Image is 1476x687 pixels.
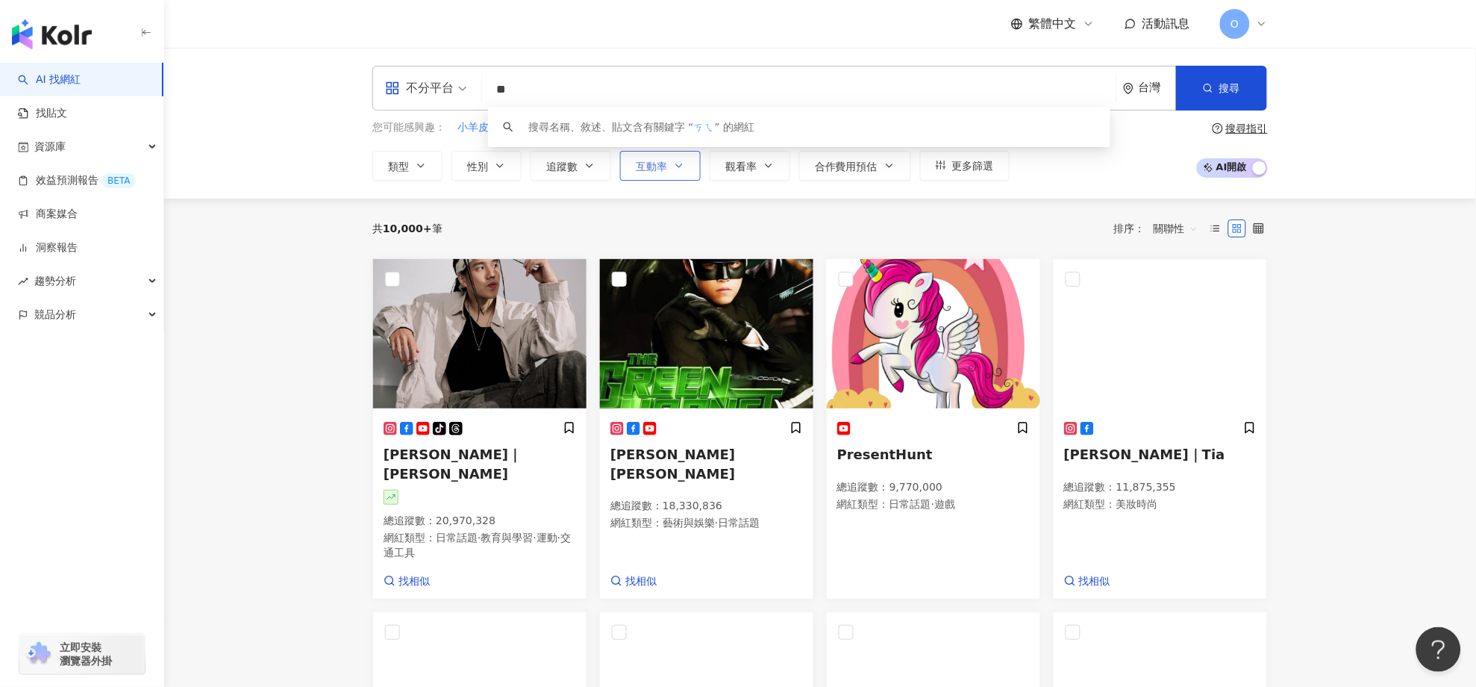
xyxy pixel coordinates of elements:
[1230,16,1239,32] span: O
[533,532,536,544] span: ·
[1213,123,1223,134] span: question-circle
[436,532,478,544] span: 日常話題
[384,531,576,560] p: 網紅類型 ：
[34,264,76,298] span: 趨勢分析
[372,151,443,181] button: 類型
[383,223,432,234] span: 10,000+
[599,258,814,600] a: KOL Avatar[PERSON_NAME] [PERSON_NAME]總追蹤數：18,330,836網紅類型：藝術與娛樂·日常話題找相似
[457,120,510,135] span: 小羊皮黑銀
[1226,122,1268,134] div: 搜尋指引
[837,497,1030,512] p: 網紅類型 ：
[531,151,611,181] button: 追蹤數
[372,223,443,234] div: 共 筆
[1064,480,1257,495] p: 總追蹤數 ： 11,875,355
[1029,16,1077,32] span: 繁體中文
[610,516,803,531] p: 網紅類型 ：
[1219,82,1240,94] span: 搜尋
[478,532,481,544] span: ·
[931,498,934,510] span: ·
[1416,627,1461,672] iframe: Help Scout Beacon - Open
[1053,258,1268,600] a: KOL Avatar[PERSON_NAME]｜Tia總追蹤數：11,875,355網紅類型：美妝時尚找相似
[837,447,933,462] span: PresentHunt
[537,532,557,544] span: 運動
[952,160,994,172] span: 更多篩選
[384,514,576,529] p: 總追蹤數 ： 20,970,328
[34,298,76,332] span: 競品分析
[718,517,760,529] span: 日常話題
[1064,497,1257,512] p: 網紅類型 ：
[18,72,81,87] a: searchAI 找網紅
[384,574,430,589] a: 找相似
[503,122,513,132] span: search
[1176,66,1267,111] button: 搜尋
[546,161,578,172] span: 追蹤數
[620,151,701,181] button: 互動率
[19,634,145,674] a: chrome extension立即安裝 瀏覽器外掛
[60,641,112,668] span: 立即安裝 瀏覽器外掛
[610,447,735,481] span: [PERSON_NAME] [PERSON_NAME]
[636,161,667,172] span: 互動率
[1142,16,1190,31] span: 活動訊息
[373,259,587,408] img: KOL Avatar
[388,161,409,172] span: 類型
[372,120,445,135] span: 您可能感興趣：
[1139,81,1176,94] div: 台灣
[398,574,430,589] span: 找相似
[837,480,1030,495] p: 總追蹤數 ： 9,770,000
[1064,574,1110,589] a: 找相似
[451,151,522,181] button: 性別
[1114,217,1207,240] div: 排序：
[610,574,657,589] a: 找相似
[663,517,715,529] span: 藝術與娛樂
[385,81,400,96] span: appstore
[384,532,571,559] span: 交通工具
[1054,259,1267,408] img: KOL Avatar
[1123,83,1134,94] span: environment
[827,259,1040,408] img: KOL Avatar
[1116,498,1158,510] span: 美妝時尚
[467,161,488,172] span: 性別
[815,161,878,172] span: 合作費用預估
[1154,217,1198,240] span: 關聯性
[18,207,78,222] a: 商案媒合
[694,121,715,133] span: ㄎㄟ
[457,119,510,136] button: 小羊皮黑銀
[24,642,53,666] img: chrome extension
[18,276,28,287] span: rise
[557,532,560,544] span: ·
[826,258,1041,600] a: KOL AvatarPresentHunt總追蹤數：9,770,000網紅類型：日常話題·遊戲
[528,119,754,135] div: 搜尋名稱、敘述、貼文含有關鍵字 “ ” 的網紅
[715,517,718,529] span: ·
[710,151,790,181] button: 觀看率
[18,106,67,121] a: 找貼文
[889,498,931,510] span: 日常話題
[34,130,66,164] span: 資源庫
[18,240,78,255] a: 洞察報告
[625,574,657,589] span: 找相似
[934,498,955,510] span: 遊戲
[799,151,911,181] button: 合作費用預估
[610,499,803,514] p: 總追蹤數 ： 18,330,836
[725,161,757,172] span: 觀看率
[600,259,813,408] img: KOL Avatar
[12,19,92,49] img: logo
[372,258,587,600] a: KOL Avatar[PERSON_NAME]｜[PERSON_NAME]總追蹤數：20,970,328網紅類型：日常話題·教育與學習·運動·交通工具找相似
[1064,447,1225,462] span: [PERSON_NAME]｜Tia
[920,151,1010,181] button: 更多篩選
[1079,574,1110,589] span: 找相似
[384,447,522,481] span: [PERSON_NAME]｜[PERSON_NAME]
[385,76,454,100] div: 不分平台
[481,532,533,544] span: 教育與學習
[18,173,136,188] a: 效益預測報告BETA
